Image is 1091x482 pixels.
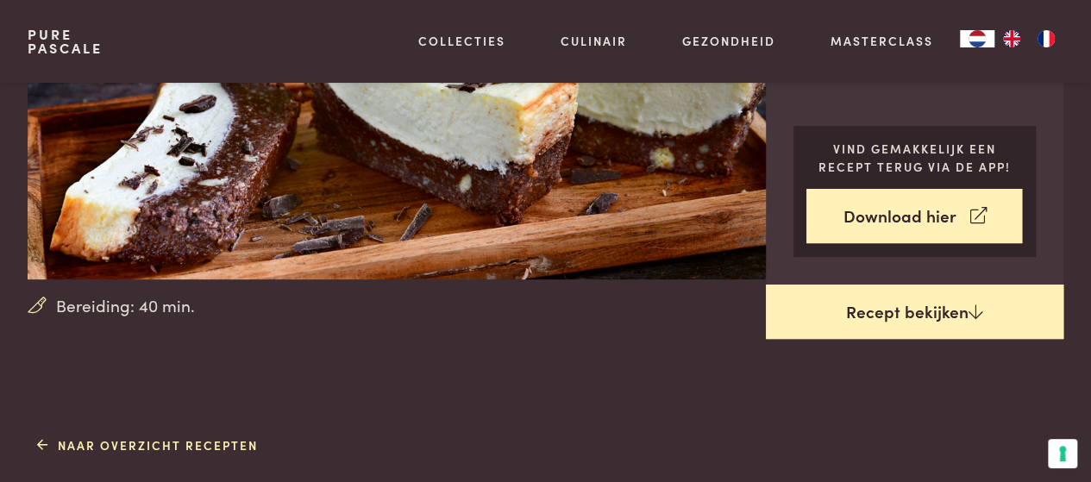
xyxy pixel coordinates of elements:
a: FR [1029,30,1063,47]
a: Gezondheid [682,32,775,50]
a: PurePascale [28,28,103,55]
p: Vind gemakkelijk een recept terug via de app! [806,140,1022,175]
a: Masterclass [830,32,932,50]
a: Culinair [561,32,627,50]
a: Naar overzicht recepten [37,436,259,454]
div: Language [960,30,994,47]
a: Download hier [806,189,1022,243]
a: EN [994,30,1029,47]
a: NL [960,30,994,47]
ul: Language list [994,30,1063,47]
aside: Language selected: Nederlands [960,30,1063,47]
a: Collecties [418,32,505,50]
button: Uw voorkeuren voor toestemming voor trackingtechnologieën [1048,439,1077,468]
a: Recept bekijken [766,285,1064,340]
span: Bereiding: 40 min. [56,293,195,318]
